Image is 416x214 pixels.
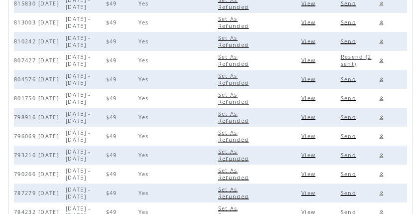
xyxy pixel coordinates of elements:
[38,57,61,64] span: [DATE]
[301,114,318,120] a: View
[218,53,252,67] span: Click to set this bill as refunded
[377,75,386,84] a: Edit profile
[218,15,252,29] span: Click to set this bill as refunded
[341,133,359,139] a: Send
[377,132,386,141] a: Edit profile
[301,190,318,197] span: Click to view this bill
[341,53,372,66] a: Resend (2 sent)
[301,95,318,101] a: View
[139,171,151,178] span: Yes
[66,91,91,105] span: [DATE] - [DATE]
[14,114,38,121] span: 798916
[218,186,252,199] a: Set As Refunded
[301,190,318,196] a: View
[341,133,359,140] span: Click to send this bill to cutomer's email
[106,76,120,83] span: $49
[139,152,151,159] span: Yes
[38,95,61,102] span: [DATE]
[66,72,91,86] span: [DATE] - [DATE]
[341,76,359,83] span: Click to send this bill to cutomer's email
[106,114,120,121] span: $49
[218,167,252,181] span: Click to set this bill as refunded
[139,76,151,83] span: Yes
[341,152,359,159] span: Click to send this bill to cutomer's email
[66,186,91,200] span: [DATE] - [DATE]
[301,19,318,26] span: Click to view this bill
[38,190,61,197] span: [DATE]
[218,34,252,47] a: Set As Refunded
[341,171,359,177] a: Send
[106,38,120,45] span: $49
[38,152,61,159] span: [DATE]
[301,171,318,177] a: View
[377,56,386,65] a: Edit profile
[38,133,61,140] span: [DATE]
[377,94,386,103] a: Edit profile
[341,190,359,196] a: Send
[377,37,386,46] a: Edit profile
[38,114,61,121] span: [DATE]
[341,152,359,158] a: Send
[139,114,151,121] span: Yes
[38,171,61,178] span: [DATE]
[106,171,120,178] span: $49
[66,110,91,124] span: [DATE] - [DATE]
[341,114,359,120] a: Send
[139,190,151,197] span: Yes
[218,148,252,161] a: Set As Refunded
[139,19,151,26] span: Yes
[341,53,372,67] span: Click to send this bill to cutomer's email, the number is indicated how many times it already sent
[106,190,120,197] span: $49
[139,133,151,140] span: Yes
[139,57,151,64] span: Yes
[14,57,38,64] span: 807427
[301,38,318,44] a: View
[218,110,252,123] a: Set As Refunded
[218,34,252,48] span: Click to set this bill as refunded
[301,114,318,121] span: Click to view this bill
[341,95,359,102] span: Click to send this bill to cutomer's email
[377,113,386,122] a: Edit profile
[139,95,151,102] span: Yes
[218,110,252,124] span: Click to set this bill as refunded
[301,76,318,83] span: Click to view this bill
[66,129,91,143] span: [DATE] - [DATE]
[218,15,252,28] a: Set As Refunded
[14,152,38,159] span: 793216
[106,95,120,102] span: $49
[218,72,252,85] a: Set As Refunded
[218,91,252,104] a: Set As Refunded
[106,152,120,159] span: $49
[106,19,120,26] span: $49
[66,15,91,29] span: [DATE] - [DATE]
[66,34,91,48] span: [DATE] - [DATE]
[14,190,38,197] span: 787279
[301,171,318,178] span: Click to view this bill
[301,133,318,139] a: View
[341,76,359,82] a: Send
[301,57,318,63] a: View
[301,57,318,64] span: Click to view this bill
[341,38,359,45] span: Click to send this bill to cutomer's email
[301,38,318,45] span: Click to view this bill
[301,133,318,140] span: Click to view this bill
[14,171,38,178] span: 790266
[218,72,252,86] span: Click to set this bill as refunded
[218,167,252,180] a: Set As Refunded
[218,186,252,200] span: Click to set this bill as refunded
[38,19,61,26] span: [DATE]
[14,19,38,26] span: 813003
[38,76,61,83] span: [DATE]
[38,38,61,45] span: [DATE]
[106,57,120,64] span: $49
[218,129,252,142] a: Set As Refunded
[106,133,120,140] span: $49
[341,19,359,25] a: Send
[377,151,386,160] a: Edit profile
[14,38,38,45] span: 810242
[301,95,318,102] span: Click to view this bill
[301,152,318,159] span: Click to view this bill
[377,189,386,198] a: Edit profile
[377,170,386,179] a: Edit profile
[139,38,151,45] span: Yes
